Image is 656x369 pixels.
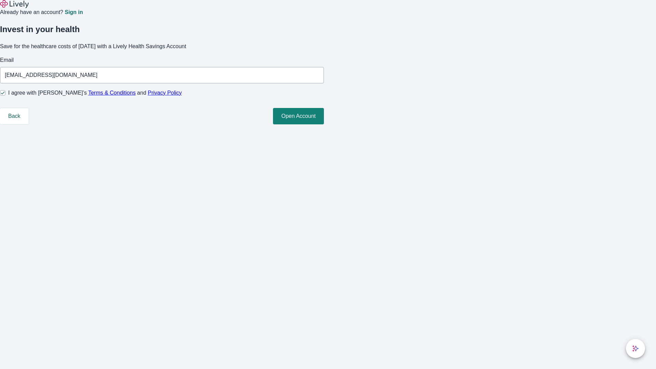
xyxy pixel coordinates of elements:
button: chat [626,339,645,358]
span: I agree with [PERSON_NAME]’s and [8,89,182,97]
a: Privacy Policy [148,90,182,96]
svg: Lively AI Assistant [632,345,639,352]
button: Open Account [273,108,324,124]
a: Terms & Conditions [88,90,136,96]
a: Sign in [65,10,83,15]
